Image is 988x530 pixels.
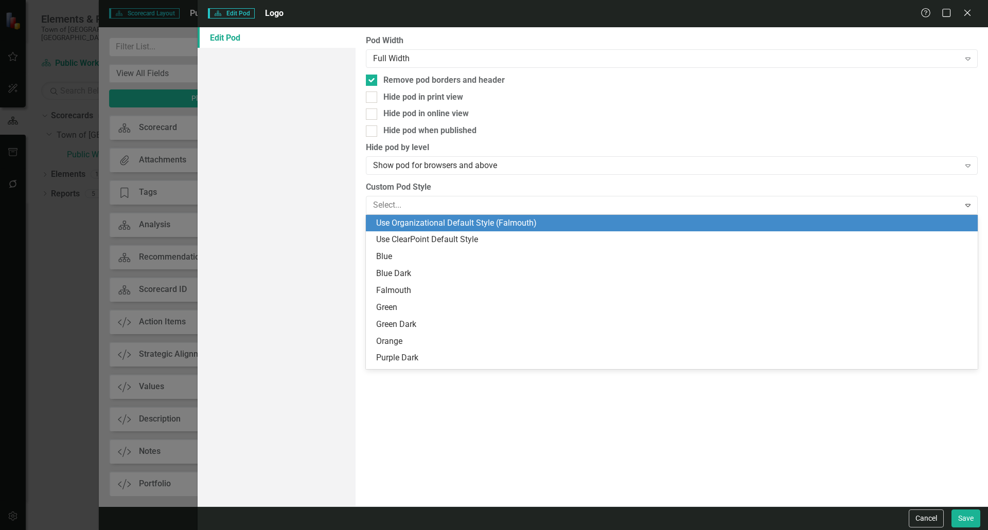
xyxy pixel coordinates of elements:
[909,509,944,527] button: Cancel
[376,302,972,314] div: Green
[376,251,972,263] div: Blue
[376,336,972,348] div: Orange
[376,319,972,331] div: Green Dark
[383,92,463,103] div: Hide pod in print view
[366,35,978,47] label: Pod Width
[373,160,959,172] div: Show pod for browsers and above
[198,27,356,48] a: Edit Pod
[376,234,972,246] div: Use ClearPoint Default Style
[376,217,972,229] div: Use Organizational Default Style (Falmouth)
[951,509,980,527] button: Save
[383,75,505,86] div: Remove pod borders and header
[265,8,284,18] span: Logo
[373,52,959,64] div: Full Width
[383,108,469,120] div: Hide pod in online view
[376,352,972,364] div: Purple Dark
[366,142,978,154] label: Hide pod by level
[383,125,477,137] div: Hide pod when published
[376,285,972,297] div: Falmouth
[376,268,972,280] div: Blue Dark
[208,8,255,19] span: Edit Pod
[366,181,978,193] label: Custom Pod Style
